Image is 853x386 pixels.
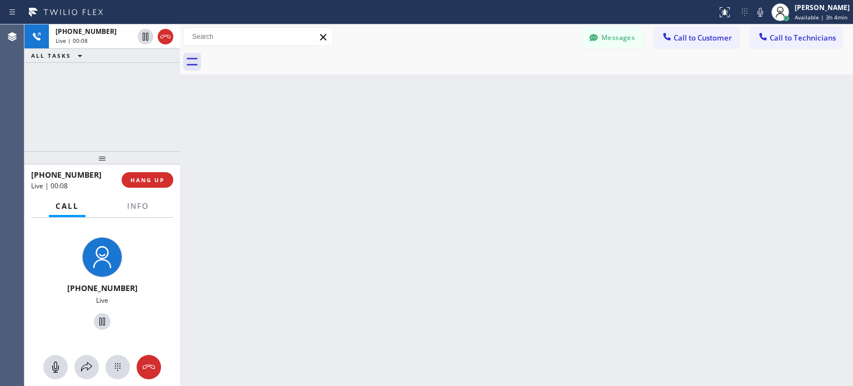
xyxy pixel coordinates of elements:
div: [PERSON_NAME] [795,3,850,12]
span: [PHONE_NUMBER] [67,283,138,293]
span: Call to Technicians [770,33,836,43]
span: Info [127,201,149,211]
button: HANG UP [122,172,173,188]
input: Search [184,28,333,46]
button: Call to Technicians [750,27,842,48]
span: Call [56,201,79,211]
button: Mute [43,355,68,379]
span: Live | 00:08 [31,181,68,191]
span: Live | 00:08 [56,37,88,44]
span: Available | 3h 4min [795,13,847,21]
button: Messages [582,27,643,48]
button: Open dialpad [106,355,130,379]
span: ALL TASKS [31,52,71,59]
button: Info [121,195,155,217]
span: [PHONE_NUMBER] [56,27,117,36]
span: Call to Customer [674,33,732,43]
button: Open directory [74,355,99,379]
button: Hold Customer [138,29,153,44]
span: HANG UP [131,176,164,184]
span: Live [96,295,108,305]
button: Hang up [158,29,173,44]
button: Hold Customer [94,313,111,330]
button: ALL TASKS [24,49,93,62]
button: Mute [752,4,768,20]
button: Hang up [137,355,161,379]
button: Call [49,195,86,217]
button: Call to Customer [654,27,739,48]
span: [PHONE_NUMBER] [31,169,102,180]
